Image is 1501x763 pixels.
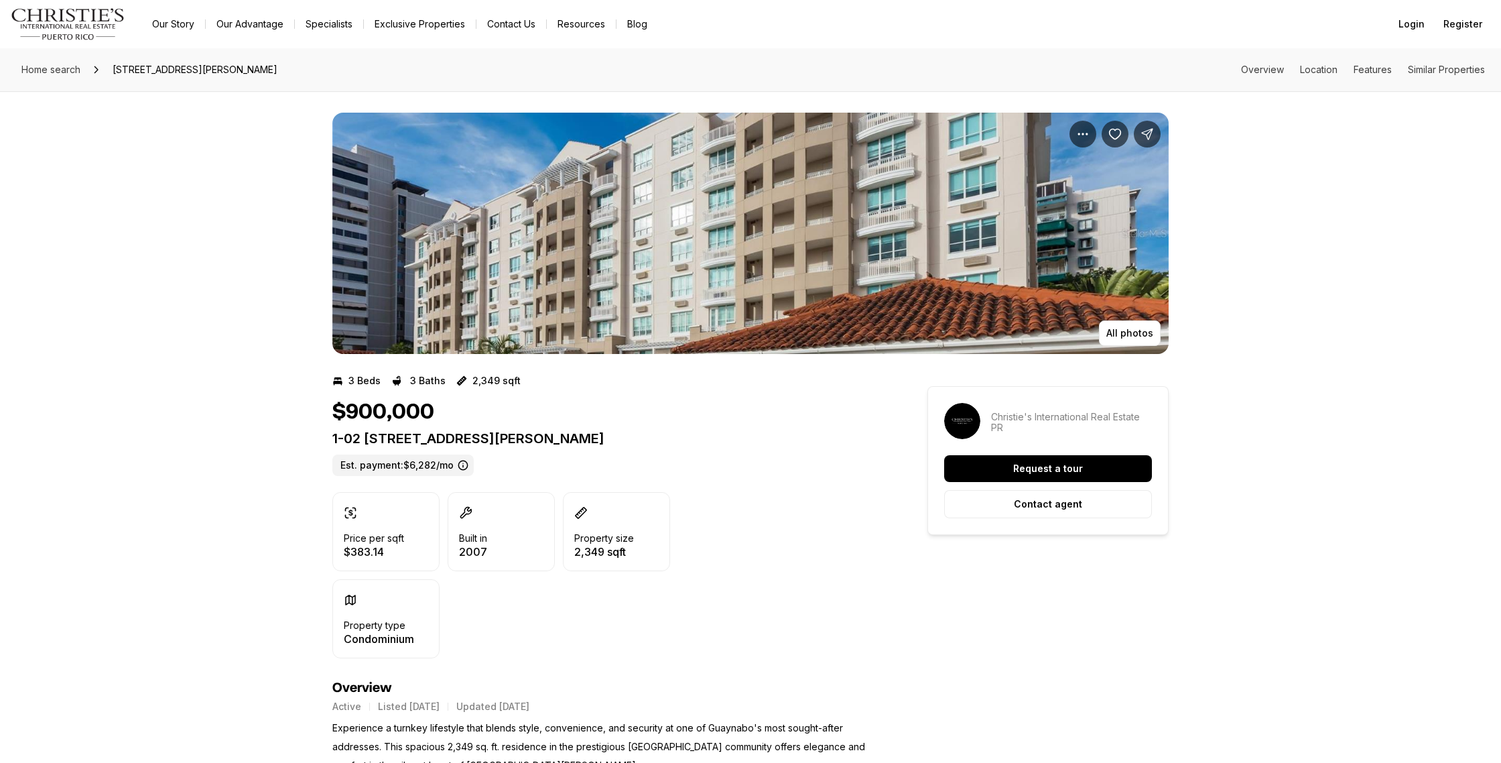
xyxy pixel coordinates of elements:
p: 3 Beds [348,375,381,386]
p: 2,349 sqft [574,546,634,557]
a: Home search [16,59,86,80]
button: Share Property: 1-02 CAOBA ST SAN PATRICIO AVE #303 [1134,121,1161,148]
label: Est. payment: $6,282/mo [332,455,474,476]
p: Contact agent [1014,499,1082,510]
p: Property size [574,533,634,544]
button: Contact agent [944,490,1152,518]
p: $383.14 [344,546,404,557]
button: Save Property: 1-02 CAOBA ST SAN PATRICIO AVE #303 [1102,121,1128,148]
span: Login [1398,19,1425,30]
p: 2007 [459,546,487,557]
p: Active [332,701,361,712]
p: 2,349 sqft [472,375,521,386]
a: Exclusive Properties [364,15,476,34]
p: Condominium [344,634,414,644]
a: Skip to: Overview [1241,64,1284,75]
nav: Page section menu [1241,64,1485,75]
span: Home search [21,64,80,75]
span: [STREET_ADDRESS][PERSON_NAME] [107,59,283,80]
button: 3 Baths [391,370,446,392]
button: Register [1435,11,1490,38]
img: logo [11,8,125,40]
a: Our Story [141,15,205,34]
div: Listing Photos [332,113,1169,354]
button: All photos [1099,320,1161,346]
button: Contact Us [476,15,546,34]
p: Christie's International Real Estate PR [991,412,1152,433]
a: Skip to: Similar Properties [1408,64,1485,75]
a: Our Advantage [206,15,294,34]
button: View image gallery [332,113,1169,354]
li: 1 of 1 [332,113,1169,354]
a: Skip to: Location [1300,64,1337,75]
p: All photos [1106,328,1153,339]
span: Register [1443,19,1482,30]
p: Property type [344,620,405,631]
button: Request a tour [944,455,1152,482]
p: 3 Baths [410,375,446,386]
h4: Overview [332,680,879,696]
a: Specialists [295,15,363,34]
p: 1-02 [STREET_ADDRESS][PERSON_NAME] [332,430,879,447]
p: Listed [DATE] [378,701,440,712]
button: Property options [1069,121,1096,148]
p: Price per sqft [344,533,404,544]
a: Resources [547,15,616,34]
a: Blog [616,15,658,34]
p: Built in [459,533,487,544]
h1: $900,000 [332,400,434,425]
p: Updated [DATE] [456,701,529,712]
p: Request a tour [1013,463,1083,474]
a: Skip to: Features [1354,64,1392,75]
button: Login [1390,11,1433,38]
